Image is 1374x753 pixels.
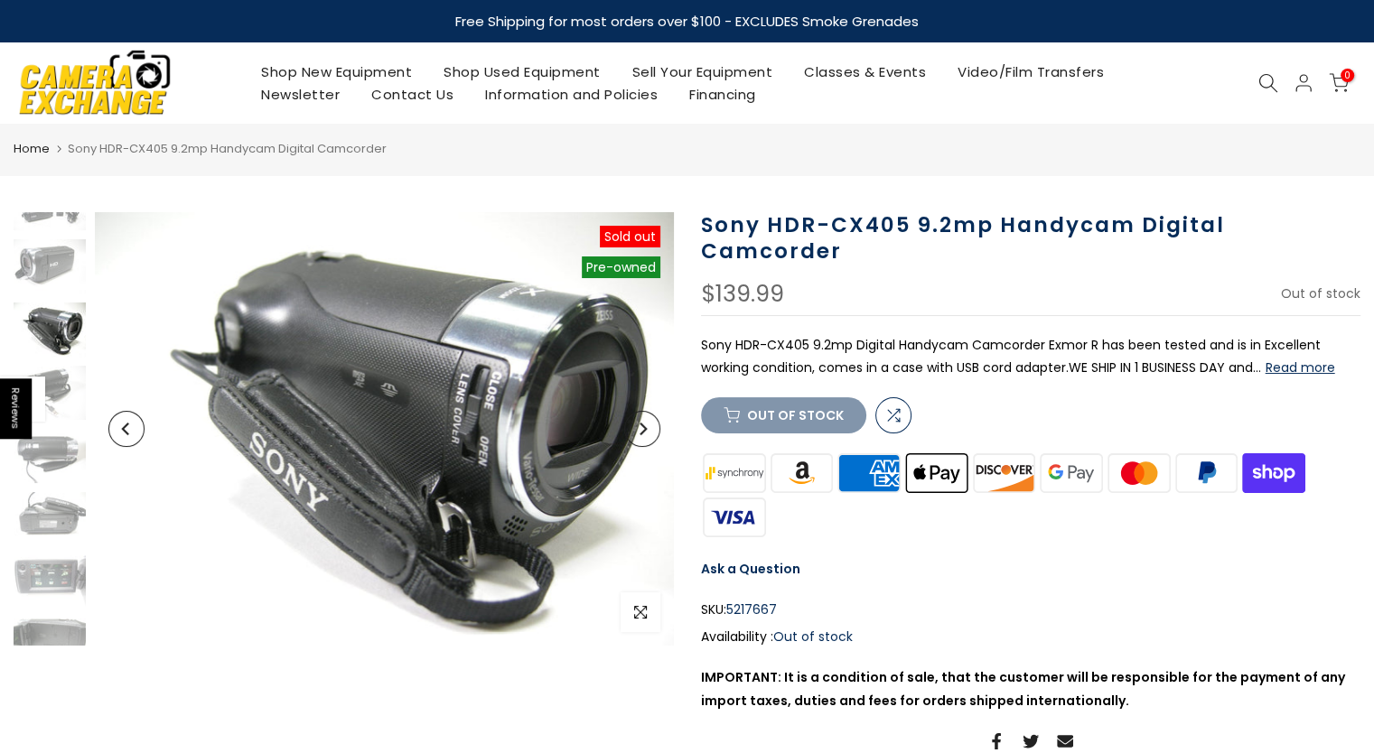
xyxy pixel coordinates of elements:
[14,492,86,546] img: Sony HDR-CX405 9.2mp Handycam Digital Camcorder Video Equipment - Video Camera Sony 5217667
[356,83,470,106] a: Contact Us
[68,140,387,157] span: Sony HDR-CX405 9.2mp Handycam Digital Camcorder
[902,451,970,496] img: apple pay
[246,60,428,83] a: Shop New Equipment
[14,618,86,673] img: Sony HDR-CX405 9.2mp Handycam Digital Camcorder Video Equipment - Video Camera Sony 5217667
[1240,451,1308,496] img: shopify pay
[701,599,1361,621] div: SKU:
[773,627,853,646] span: Out of stock
[95,212,674,646] img: Sony HDR-CX405 9.2mp Handycam Digital Camcorder Video Equipment - Video Camera Sony 5217667
[14,366,86,420] img: Sony HDR-CX405 9.2mp Handycam Digital Camcorder Video Equipment - Video Camera Sony 5217667
[988,730,1005,752] a: Share on Facebook
[701,451,769,496] img: synchrony
[14,239,86,293] img: Sony HDR-CX405 9.2mp Handycam Digital Camcorder Video Equipment - Video Camera Sony 5217667
[246,83,356,106] a: Newsletter
[1173,451,1240,496] img: paypal
[1281,284,1360,302] span: Out of stock
[14,429,86,483] img: Sony HDR-CX405 9.2mp Handycam Digital Camcorder Video Equipment - Video Camera Sony 5217667
[108,411,145,447] button: Previous
[789,60,942,83] a: Classes & Events
[970,451,1038,496] img: discover
[1105,451,1173,496] img: master
[455,12,919,31] strong: Free Shipping for most orders over $100 - EXCLUDES Smoke Grenades
[1057,730,1073,752] a: Share on Email
[701,496,769,540] img: visa
[1341,69,1354,82] span: 0
[14,140,50,158] a: Home
[1023,730,1039,752] a: Share on Twitter
[768,451,836,496] img: amazon payments
[624,411,660,447] button: Next
[942,60,1120,83] a: Video/Film Transfers
[701,334,1361,379] p: Sony HDR-CX405 9.2mp Digital Handycam Camcorder Exmor R has been tested and is in Excellent worki...
[701,560,800,578] a: Ask a Question
[470,83,674,106] a: Information and Policies
[701,626,1361,648] div: Availability :
[1038,451,1106,496] img: google pay
[428,60,617,83] a: Shop Used Equipment
[674,83,772,106] a: Financing
[616,60,789,83] a: Sell Your Equipment
[836,451,903,496] img: american express
[726,599,777,621] span: 5217667
[1266,359,1335,376] button: Read more
[701,212,1361,265] h1: Sony HDR-CX405 9.2mp Handycam Digital Camcorder
[701,283,784,306] div: $139.99
[1329,73,1349,93] a: 0
[14,302,86,357] img: Sony HDR-CX405 9.2mp Handycam Digital Camcorder Video Equipment - Video Camera Sony 5217667
[14,555,86,609] img: Sony HDR-CX405 9.2mp Handycam Digital Camcorder Video Equipment - Video Camera Sony 5217667
[701,668,1345,709] strong: IMPORTANT: It is a condition of sale, that the customer will be responsible for the payment of an...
